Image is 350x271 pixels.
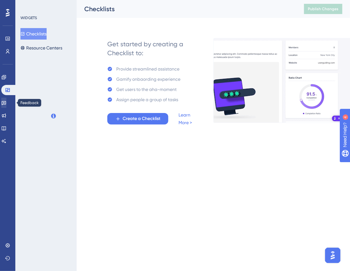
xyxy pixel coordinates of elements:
div: Get started by creating a Checklist to: [107,40,201,57]
div: WIDGETS [20,15,37,20]
div: Assign people a group of tasks [116,96,178,103]
button: Checklists [20,28,47,40]
div: Provide streamlined assistance [116,65,179,73]
span: Publish Changes [308,6,339,11]
button: Resource Centers [20,42,62,54]
div: 4 [44,3,46,8]
iframe: UserGuiding AI Assistant Launcher [323,246,342,265]
div: Gamify onbaording experience [116,75,180,83]
button: Create a Checklist [107,113,168,124]
div: Checklists [84,4,288,13]
a: Learn More > [179,111,201,126]
div: Get users to the aha-moment [116,86,177,93]
span: Create a Checklist [123,115,160,123]
button: Publish Changes [304,4,342,14]
span: Need Help? [15,2,40,9]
